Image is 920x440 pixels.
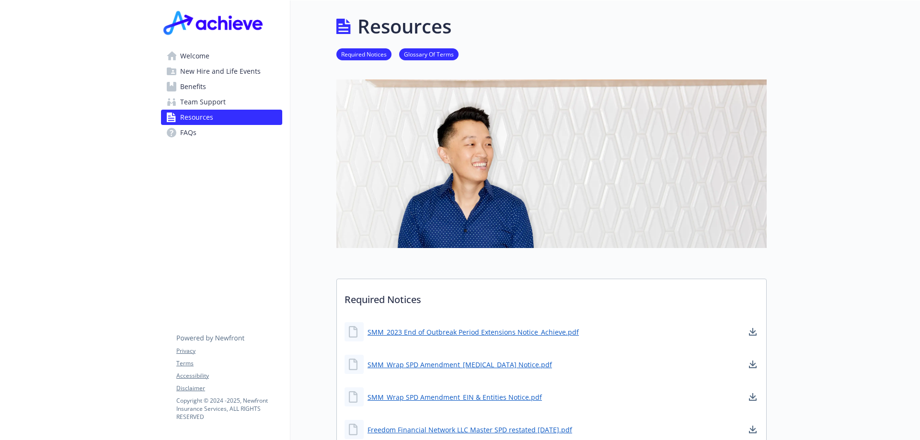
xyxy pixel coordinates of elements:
a: SMM_2023 End of Outbreak Period Extensions Notice_Achieve.pdf [368,327,579,337]
a: Freedom Financial Network LLC Master SPD restated [DATE].pdf [368,425,572,435]
a: Welcome [161,48,282,64]
a: Benefits [161,79,282,94]
a: Team Support [161,94,282,110]
a: download document [747,424,759,435]
a: Required Notices [336,49,391,58]
a: SMM_Wrap SPD Amendment_EIN & Entities Notice.pdf [368,392,542,402]
p: Copyright © 2024 - 2025 , Newfront Insurance Services, ALL RIGHTS RESERVED [176,396,282,421]
p: Required Notices [337,279,766,315]
span: FAQs [180,125,196,140]
a: Resources [161,110,282,125]
span: Benefits [180,79,206,94]
a: download document [747,326,759,338]
a: Privacy [176,347,282,355]
img: resources page banner [336,79,767,248]
span: Resources [180,110,213,125]
a: FAQs [161,125,282,140]
a: Glossary Of Terms [399,49,459,58]
a: Terms [176,359,282,368]
a: download document [747,391,759,403]
a: SMM_Wrap SPD Amendment_[MEDICAL_DATA] Notice.pdf [368,360,552,370]
h1: Resources [357,12,451,41]
span: Team Support [180,94,226,110]
a: download document [747,359,759,370]
span: Welcome [180,48,209,64]
a: New Hire and Life Events [161,64,282,79]
span: New Hire and Life Events [180,64,261,79]
a: Disclaimer [176,384,282,393]
a: Accessibility [176,372,282,380]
